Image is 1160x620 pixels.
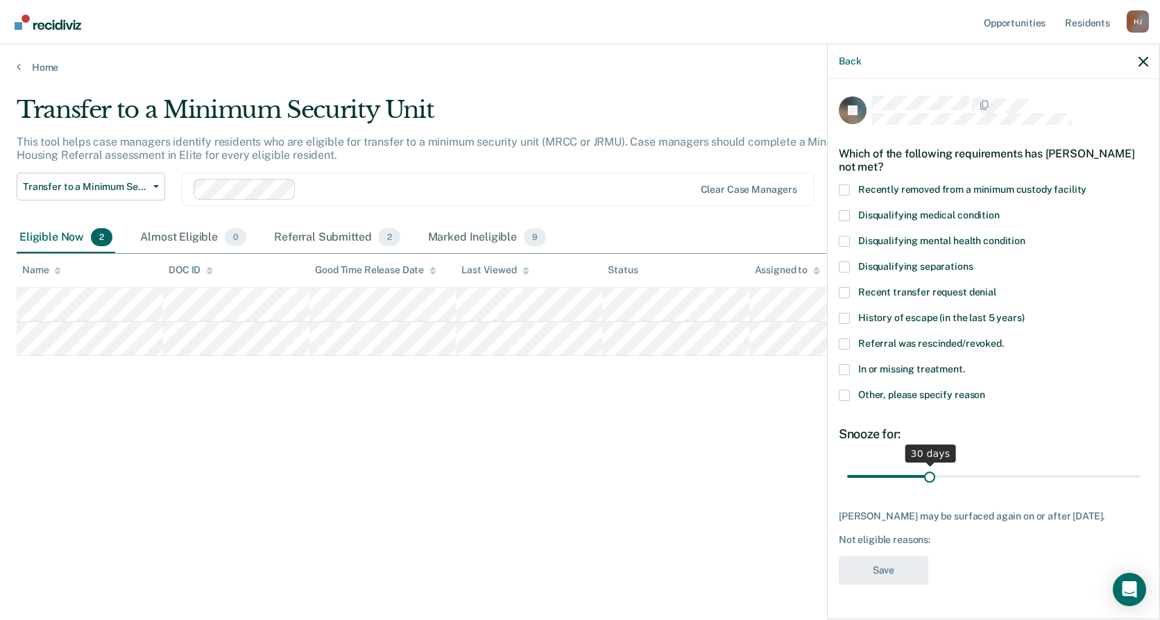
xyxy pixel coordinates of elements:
button: Back [839,55,861,67]
span: In or missing treatment. [858,363,965,374]
a: Home [17,61,1143,74]
div: Transfer to a Minimum Security Unit [17,96,887,135]
div: Status [608,264,638,276]
div: Good Time Release Date [315,264,436,276]
div: 30 days [905,445,956,463]
div: Marked Ineligible [425,223,549,253]
span: History of escape (in the last 5 years) [858,312,1025,323]
div: Snooze for: [839,427,1148,442]
div: Last Viewed [461,264,529,276]
p: This tool helps case managers identify residents who are eligible for transfer to a minimum secur... [17,135,854,162]
span: Disqualifying medical condition [858,209,1000,221]
span: Referral was rescinded/revoked. [858,338,1004,349]
div: Open Intercom Messenger [1113,573,1146,606]
div: DOC ID [169,264,213,276]
div: H J [1127,10,1149,33]
span: 2 [91,228,112,246]
span: 2 [378,228,400,246]
img: Recidiviz [15,15,81,30]
div: Name [22,264,61,276]
span: Disqualifying separations [858,261,973,272]
span: Recently removed from a minimum custody facility [858,184,1086,195]
span: Disqualifying mental health condition [858,235,1025,246]
div: Eligible Now [17,223,115,253]
div: Which of the following requirements has [PERSON_NAME] not met? [839,136,1148,184]
span: Other, please specify reason [858,389,985,400]
div: Almost Eligible [137,223,249,253]
div: Assigned to [755,264,820,276]
div: Clear case managers [701,184,797,196]
button: Save [839,556,928,585]
span: 9 [524,228,546,246]
div: Referral Submitted [271,223,402,253]
div: Not eligible reasons: [839,534,1148,546]
div: [PERSON_NAME] may be surfaced again on or after [DATE]. [839,510,1148,522]
button: Profile dropdown button [1127,10,1149,33]
span: 0 [225,228,246,246]
span: Transfer to a Minimum Security Unit [23,181,148,193]
span: Recent transfer request denial [858,286,996,298]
